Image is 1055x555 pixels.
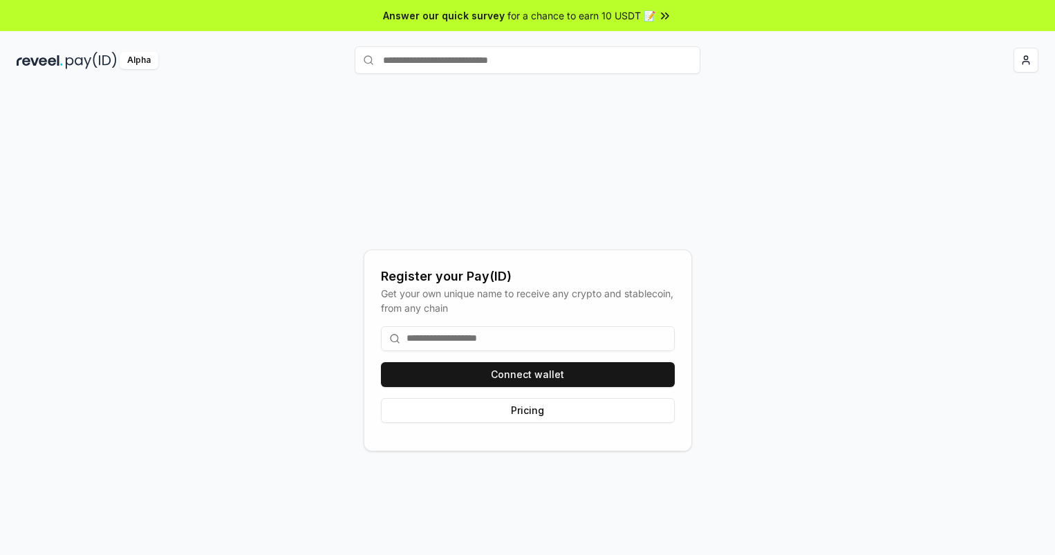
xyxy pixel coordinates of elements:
button: Pricing [381,398,675,423]
div: Register your Pay(ID) [381,267,675,286]
span: for a chance to earn 10 USDT 📝 [507,8,655,23]
span: Answer our quick survey [383,8,505,23]
img: pay_id [66,52,117,69]
button: Connect wallet [381,362,675,387]
img: reveel_dark [17,52,63,69]
div: Alpha [120,52,158,69]
div: Get your own unique name to receive any crypto and stablecoin, from any chain [381,286,675,315]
